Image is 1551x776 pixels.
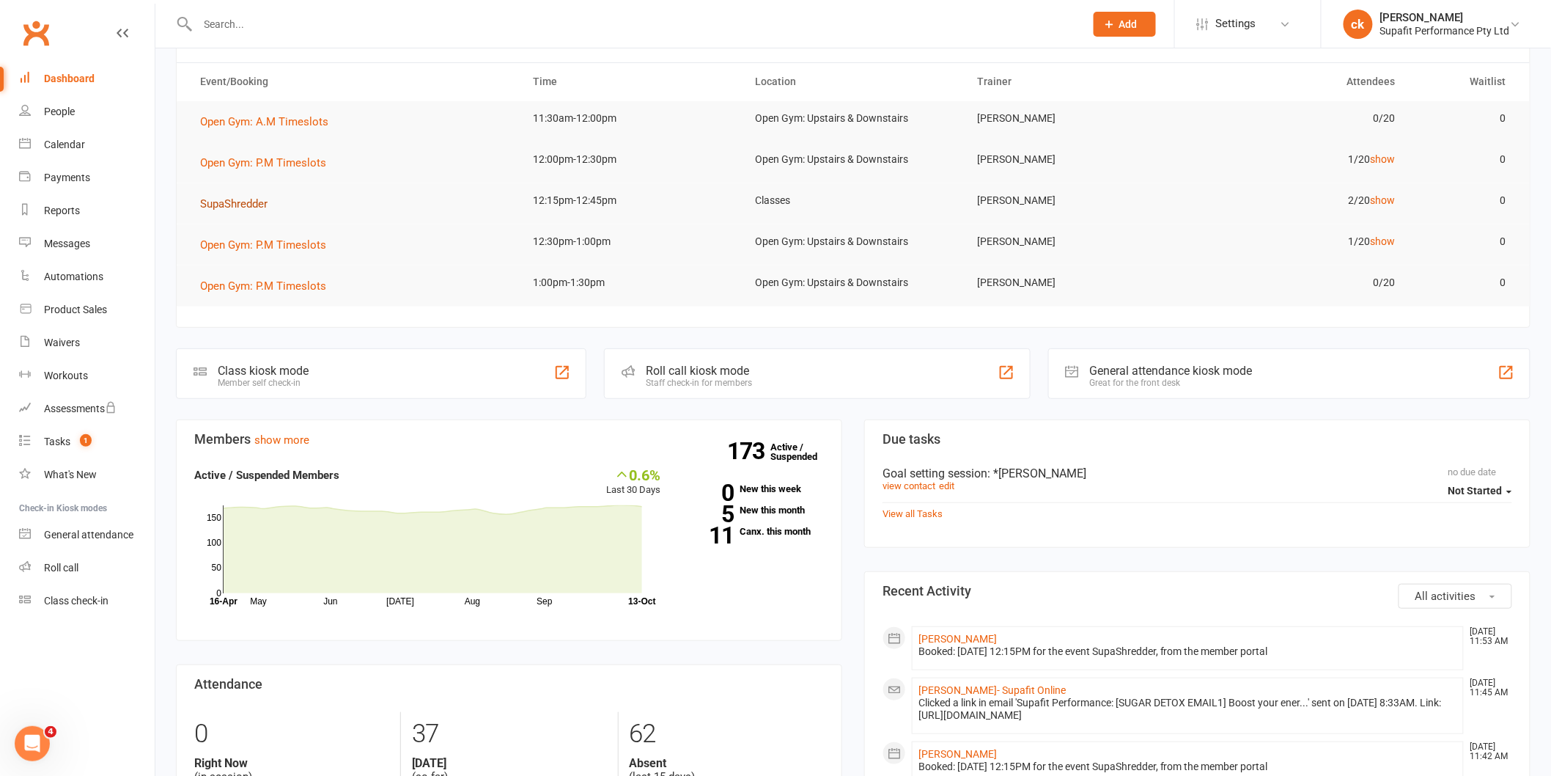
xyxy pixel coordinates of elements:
[1090,378,1253,388] div: Great for the front desk
[44,139,85,150] div: Calendar
[1370,235,1395,247] a: show
[770,431,835,472] a: 173Active / Suspended
[19,585,155,618] a: Class kiosk mode
[194,432,824,447] h3: Members
[683,524,734,546] strong: 11
[742,142,964,177] td: Open Gym: Upstairs & Downstairs
[1094,12,1156,37] button: Add
[646,378,752,388] div: Staff check-in for members
[44,436,70,447] div: Tasks
[44,595,108,607] div: Class check-in
[1186,183,1408,218] td: 2/20
[607,466,661,498] div: Last 30 Days
[187,63,520,100] th: Event/Booking
[45,726,56,738] span: 4
[412,756,606,770] strong: [DATE]
[1448,485,1503,497] span: Not Started
[883,508,943,519] a: View all Tasks
[19,359,155,392] a: Workouts
[630,756,824,770] strong: Absent
[1119,18,1138,30] span: Add
[742,63,964,100] th: Location
[1186,142,1408,177] td: 1/20
[218,378,309,388] div: Member self check-in
[19,552,155,585] a: Roll call
[520,266,743,300] td: 1:00pm-1:30pm
[742,101,964,136] td: Open Gym: Upstairs & Downstairs
[939,480,954,491] a: edit
[44,172,90,183] div: Payments
[918,645,1457,658] div: Booked: [DATE] 12:15PM for the event SupaShredder, from the member portal
[19,293,155,326] a: Product Sales
[200,154,336,172] button: Open Gym: P.M Timeslots
[44,529,133,541] div: General attendance
[200,195,278,213] button: SupaShredder
[200,197,268,211] span: SupaShredder
[964,183,1186,218] td: [PERSON_NAME]
[1408,63,1519,100] th: Waitlist
[520,63,743,100] th: Time
[218,364,309,378] div: Class kiosk mode
[1408,266,1519,300] td: 0
[1399,584,1512,609] button: All activities
[1380,11,1510,24] div: [PERSON_NAME]
[987,466,1086,480] span: : *[PERSON_NAME]
[200,238,326,252] span: Open Gym: P.M Timeslots
[19,260,155,293] a: Automations
[646,364,752,378] div: Roll call kiosk mode
[742,183,964,218] td: Classes
[44,106,75,117] div: People
[1408,101,1519,136] td: 0
[194,14,1075,34] input: Search...
[194,677,824,692] h3: Attendance
[15,726,50,761] iframe: Intercom live chat
[254,433,309,447] a: show more
[1186,224,1408,259] td: 1/20
[44,337,80,348] div: Waivers
[44,469,97,480] div: What's New
[1463,678,1511,698] time: [DATE] 11:45 AM
[44,304,107,315] div: Product Sales
[964,63,1186,100] th: Trainer
[19,425,155,458] a: Tasks 1
[742,266,964,300] td: Open Gym: Upstairs & Downstairs
[1216,7,1256,40] span: Settings
[520,183,743,218] td: 12:15pm-12:45pm
[194,469,339,482] strong: Active / Suspended Members
[742,224,964,259] td: Open Gym: Upstairs & Downstairs
[18,15,54,51] a: Clubworx
[630,712,824,756] div: 62
[1186,101,1408,136] td: 0/20
[964,142,1186,177] td: [PERSON_NAME]
[200,236,336,254] button: Open Gym: P.M Timeslots
[194,712,389,756] div: 0
[918,697,1457,722] div: Clicked a link in email 'Supafit Performance: [SUGAR DETOX EMAIL1] Boost your ener...' sent on [D...
[19,95,155,128] a: People
[683,527,824,536] a: 11Canx. this month
[1448,477,1512,504] button: Not Started
[200,277,336,295] button: Open Gym: P.M Timeslots
[412,712,606,756] div: 37
[200,279,326,293] span: Open Gym: P.M Timeslots
[683,484,824,494] a: 0New this week
[1186,63,1408,100] th: Attendees
[683,482,734,504] strong: 0
[200,115,328,128] span: Open Gym: A.M Timeslots
[918,748,997,760] a: [PERSON_NAME]
[200,156,326,169] span: Open Gym: P.M Timeslots
[918,633,997,645] a: [PERSON_NAME]
[1463,627,1511,646] time: [DATE] 11:53 AM
[19,161,155,194] a: Payments
[19,62,155,95] a: Dashboard
[200,113,339,131] button: Open Gym: A.M Timeslots
[19,128,155,161] a: Calendar
[44,370,88,381] div: Workouts
[44,205,80,216] div: Reports
[607,466,661,483] div: 0.6%
[1408,224,1519,259] td: 0
[1370,194,1395,206] a: show
[918,684,1066,696] a: [PERSON_NAME]- Supafit Online
[883,432,1512,447] h3: Due tasks
[19,519,155,552] a: General attendance kiosk mode
[883,466,1512,480] div: Goal setting session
